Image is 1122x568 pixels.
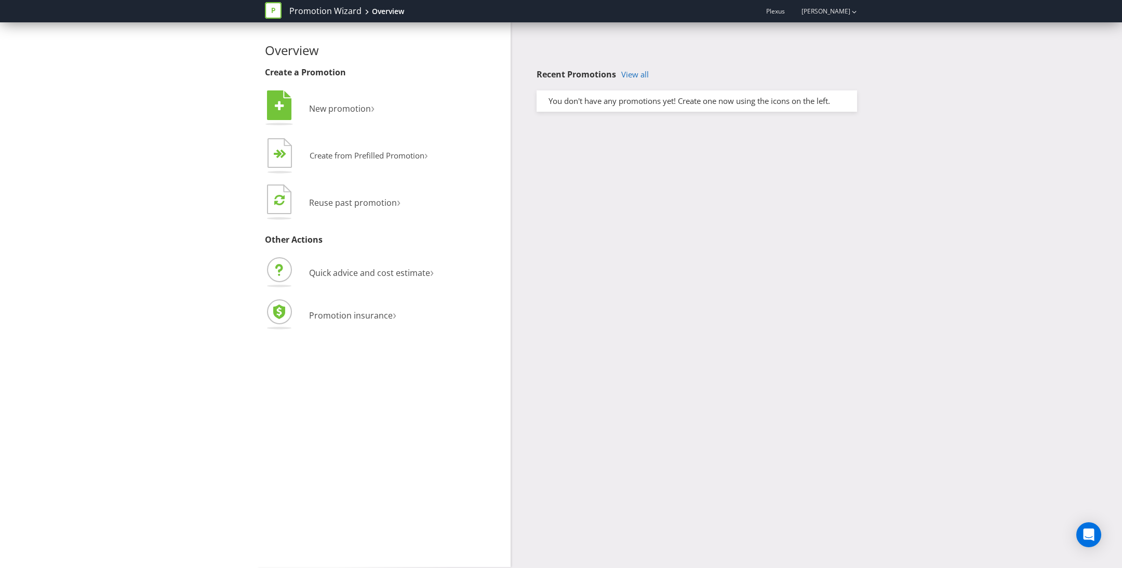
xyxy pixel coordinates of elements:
span: › [430,263,434,280]
a: [PERSON_NAME] [791,7,850,16]
button: Create from Prefilled Promotion› [265,136,429,177]
tspan:  [280,149,287,159]
span: › [424,147,428,163]
div: You don't have any promotions yet! Create one now using the icons on the left. [541,96,853,107]
span: Recent Promotions [537,69,616,80]
span: Create from Prefilled Promotion [310,150,424,161]
a: Quick advice and cost estimate› [265,267,434,279]
div: Overview [372,6,404,17]
span: › [371,99,375,116]
h2: Overview [265,44,503,57]
span: › [393,306,396,323]
span: Promotion insurance [309,310,393,321]
a: Promotion Wizard [289,5,362,17]
tspan:  [275,100,284,112]
span: New promotion [309,103,371,114]
h3: Other Actions [265,235,503,245]
span: Reuse past promotion [309,197,397,208]
span: › [397,193,400,210]
h3: Create a Promotion [265,68,503,77]
a: View all [621,70,649,79]
tspan:  [274,194,285,206]
a: Promotion insurance› [265,310,396,321]
span: Plexus [766,7,785,16]
span: Quick advice and cost estimate [309,267,430,279]
div: Open Intercom Messenger [1076,522,1101,547]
